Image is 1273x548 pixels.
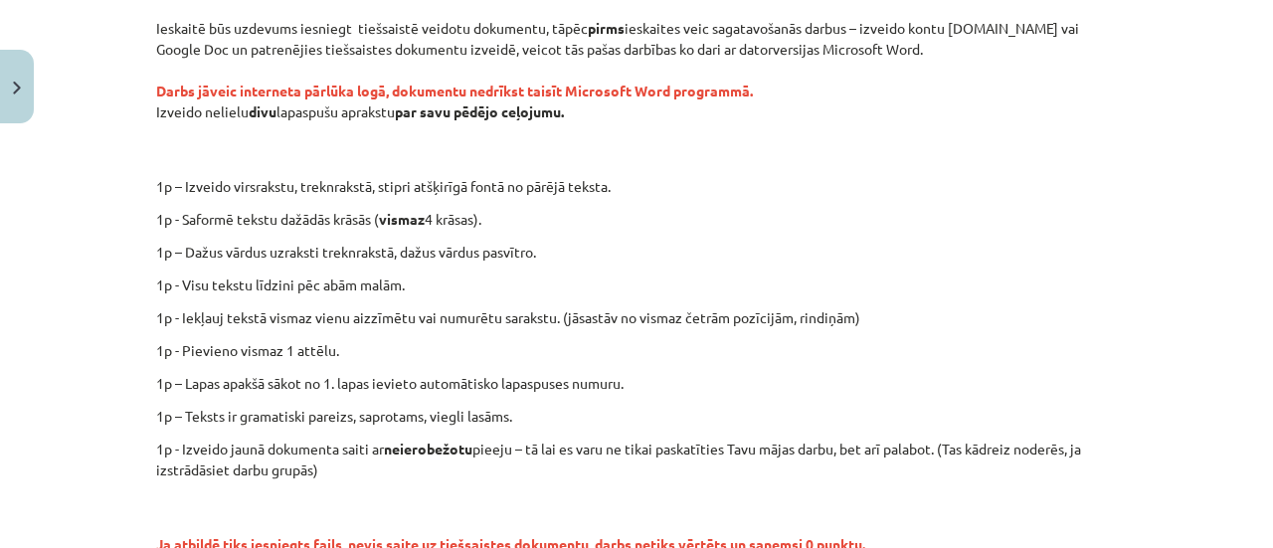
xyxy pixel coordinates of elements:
p: 1p – Dažus vārdus uzraksti treknrakstā, dažus vārdus pasvītro. [156,242,1117,263]
p: 1p - Saformē tekstu dažādās krāsās ( 4 krāsas). [156,209,1117,230]
p: Ieskaitē būs uzdevums iesniegt tiešsaistē veidotu dokumentu, tāpēc ieskaites veic sagatavošanās d... [156,18,1117,164]
p: 1p – Teksts ir gramatiski pareizs, saprotams, viegli lasāms. [156,406,1117,427]
p: 1p - Visu tekstu līdzini pēc abām malām. [156,274,1117,295]
p: 1p - Pievieno vismaz 1 attēlu. [156,340,1117,361]
strong: divu [249,102,276,120]
img: icon-close-lesson-0947bae3869378f0d4975bcd49f059093ad1ed9edebbc8119c70593378902aed.svg [13,82,21,94]
p: 1p - Izveido jaunā dokumenta saiti ar pieeju – tā lai es varu ne tikai paskatīties Tavu mājas dar... [156,439,1117,480]
p: 1p – Lapas apakšā sākot no 1. lapas ievieto automātisko lapaspuses numuru. [156,373,1117,394]
strong: par savu pēdējo ceļojumu. [395,102,564,120]
p: 1p – Izveido virsrakstu, treknrakstā, stipri atšķirīgā fontā no pārējā teksta. [269,176,1136,197]
strong: vismaz [379,210,425,228]
strong: pirms [588,19,625,37]
strong: neierobežotu [384,440,472,457]
strong: Darbs jāveic interneta pārlūka logā, dokumentu nedrīkst taisīt Microsoft Word programmā. [156,82,753,99]
p: 1p - Iekļauj tekstā vismaz vienu aizzīmētu vai numurētu sarakstu. (jāsastāv no vismaz četrām pozī... [156,307,1117,328]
